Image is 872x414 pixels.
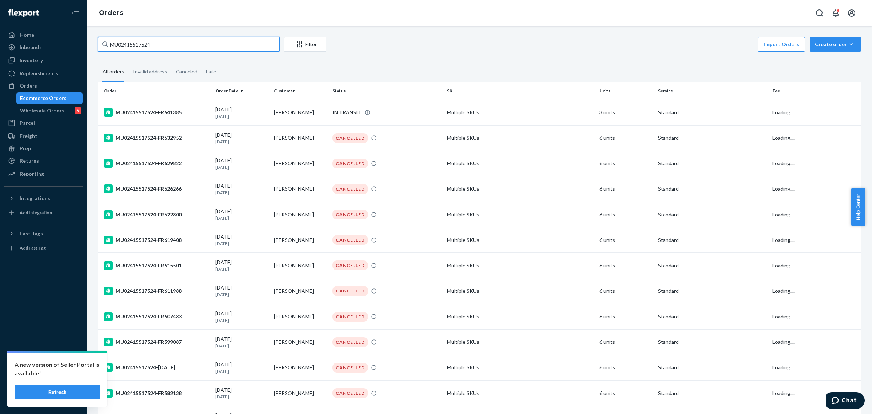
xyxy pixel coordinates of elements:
[332,388,368,398] div: CANCELLED
[597,253,655,278] td: 6 units
[658,211,767,218] p: Standard
[20,44,42,51] div: Inbounds
[770,278,861,304] td: Loading....
[4,242,83,254] a: Add Fast Tag
[271,355,330,380] td: [PERSON_NAME]
[215,157,268,170] div: [DATE]
[770,381,861,406] td: Loading....
[444,304,597,329] td: Multiple SKUs
[4,117,83,129] a: Parcel
[102,62,124,82] div: All orders
[20,70,58,77] div: Replenishments
[20,119,35,127] div: Parcel
[176,62,197,81] div: Canceled
[828,6,843,20] button: Open notifications
[20,107,64,114] div: Wholesale Orders
[444,125,597,151] td: Multiple SKUs
[271,100,330,125] td: [PERSON_NAME]
[332,286,368,296] div: CANCELLED
[597,151,655,176] td: 6 units
[284,41,326,48] div: Filter
[104,338,210,346] div: MU02415517524-FR599087
[215,208,268,221] div: [DATE]
[332,260,368,270] div: CANCELLED
[215,139,268,145] p: [DATE]
[93,3,129,24] ol: breadcrumbs
[271,329,330,355] td: [PERSON_NAME]
[20,157,39,164] div: Returns
[4,155,83,167] a: Returns
[770,329,861,355] td: Loading....
[215,259,268,272] div: [DATE]
[770,355,861,380] td: Loading....
[271,176,330,202] td: [PERSON_NAME]
[20,245,46,251] div: Add Fast Tag
[20,31,34,39] div: Home
[284,37,326,52] button: Filter
[215,394,268,400] p: [DATE]
[68,6,83,20] button: Close Navigation
[444,253,597,278] td: Multiple SKUs
[758,37,805,52] button: Import Orders
[597,125,655,151] td: 6 units
[215,386,268,400] div: [DATE]
[597,278,655,304] td: 6 units
[206,62,216,81] div: Late
[444,82,597,100] th: SKU
[20,210,52,216] div: Add Integration
[16,105,83,116] a: Wholesale Orders6
[770,202,861,227] td: Loading....
[215,317,268,323] p: [DATE]
[597,202,655,227] td: 6 units
[444,278,597,304] td: Multiple SKUs
[444,381,597,406] td: Multiple SKUs
[770,125,861,151] td: Loading....
[770,151,861,176] td: Loading....
[104,287,210,295] div: MU02415517524-FR611988
[4,143,83,154] a: Prep
[4,41,83,53] a: Inbounds
[597,176,655,202] td: 6 units
[332,133,368,143] div: CANCELLED
[271,151,330,176] td: [PERSON_NAME]
[826,392,865,410] iframe: Opens a widget where you can chat to one of our agents
[16,92,83,104] a: Ecommerce Orders
[658,262,767,269] p: Standard
[274,88,327,94] div: Customer
[658,338,767,346] p: Standard
[770,227,861,253] td: Loading....
[444,100,597,125] td: Multiple SKUs
[15,360,100,378] p: A new version of Seller Portal is available!
[770,304,861,329] td: Loading....
[215,368,268,374] p: [DATE]
[271,125,330,151] td: [PERSON_NAME]
[104,363,210,372] div: MU02415517524-[DATE]
[215,310,268,323] div: [DATE]
[332,210,368,219] div: CANCELLED
[271,278,330,304] td: [PERSON_NAME]
[332,337,368,347] div: CANCELLED
[104,210,210,219] div: MU02415517524-FR622800
[215,182,268,196] div: [DATE]
[4,55,83,66] a: Inventory
[104,236,210,244] div: MU02415517524-FR619408
[104,261,210,270] div: MU02415517524-FR615501
[444,151,597,176] td: Multiple SKUs
[658,390,767,397] p: Standard
[215,233,268,247] div: [DATE]
[20,82,37,89] div: Orders
[332,184,368,194] div: CANCELLED
[332,363,368,373] div: CANCELLED
[770,100,861,125] td: Loading....
[20,132,37,140] div: Freight
[444,227,597,253] td: Multiple SKUs
[20,57,43,64] div: Inventory
[597,329,655,355] td: 6 units
[215,343,268,349] p: [DATE]
[770,176,861,202] td: Loading....
[658,134,767,142] p: Standard
[20,145,31,152] div: Prep
[4,168,83,180] a: Reporting
[4,192,83,204] button: Integrations
[597,227,655,253] td: 6 units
